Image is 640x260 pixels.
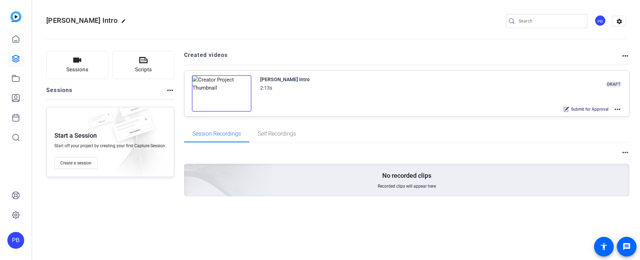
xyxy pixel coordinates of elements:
[113,51,175,79] button: Scripts
[121,19,129,27] mat-icon: edit
[606,81,622,87] div: DRAFT
[600,242,608,251] mat-icon: accessibility
[107,114,160,149] img: fake-session.png
[85,111,117,132] img: fake-session.png
[382,171,431,180] p: No recorded clips
[114,97,153,122] img: fake-session.png
[260,75,310,84] div: [PERSON_NAME] Intro
[184,51,621,65] h2: Created videos
[60,160,92,166] span: Create a session
[571,106,608,112] span: Submit for Approval
[258,131,296,137] span: Self Recordings
[135,66,152,74] span: Scripts
[46,16,117,25] span: [PERSON_NAME] Intro
[46,51,108,79] button: Sessions
[594,15,607,27] ngx-avatar: Peter Bradt
[46,86,73,99] h2: Sessions
[66,66,88,74] span: Sessions
[519,17,582,25] input: Search
[11,11,21,22] img: blue-gradient.svg
[612,16,626,27] mat-icon: settings
[54,143,166,149] span: Start off your project by creating your first Capture Session.
[260,84,272,92] div: 2:13s
[192,75,251,112] img: Creator Project Thumbnail
[193,131,241,137] span: Session Recordings
[54,157,97,169] button: Create a session
[378,183,436,189] span: Recorded clips will appear here
[622,242,631,251] mat-icon: message
[7,232,24,249] div: PB
[166,86,174,95] mat-icon: more_horiz
[621,52,629,60] mat-icon: more_horiz
[106,95,273,247] img: embarkstudio-empty-session.png
[621,148,629,157] mat-icon: more_horiz
[613,105,622,113] mat-icon: more_horiz
[102,105,170,180] img: embarkstudio-empty-session.png
[594,15,606,26] div: PB
[54,131,97,140] p: Start a Session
